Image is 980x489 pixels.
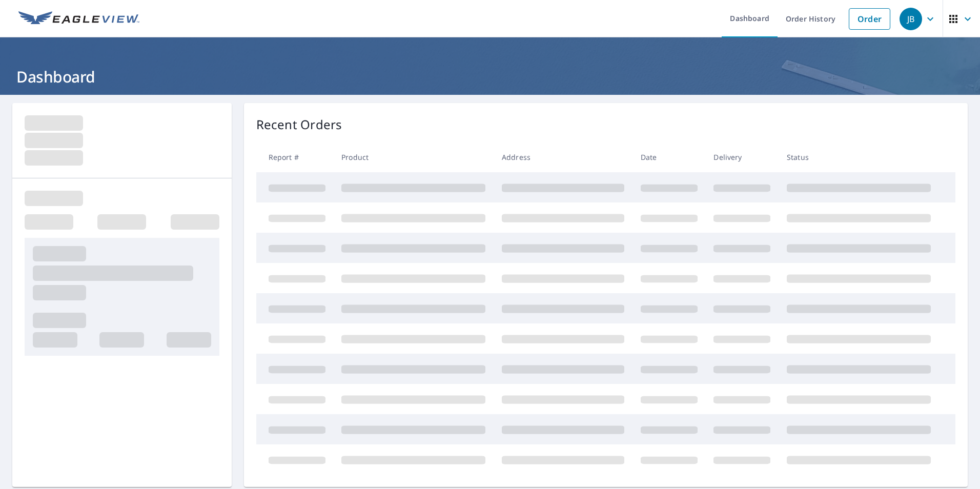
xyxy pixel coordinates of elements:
img: EV Logo [18,11,139,27]
th: Date [632,142,706,172]
div: JB [900,8,922,30]
th: Delivery [705,142,779,172]
th: Product [333,142,494,172]
th: Address [494,142,632,172]
p: Recent Orders [256,115,342,134]
th: Status [779,142,939,172]
h1: Dashboard [12,66,968,87]
th: Report # [256,142,334,172]
a: Order [849,8,890,30]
